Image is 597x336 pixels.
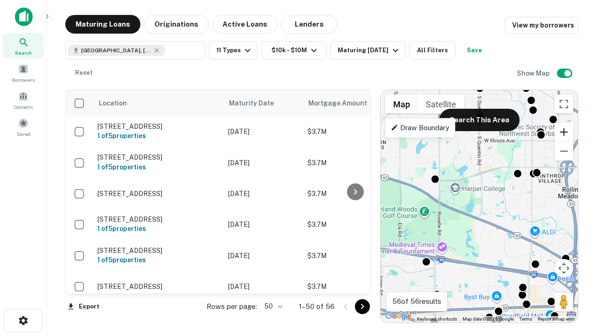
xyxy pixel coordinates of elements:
h6: Show Map [517,68,551,78]
p: 1–50 of 56 [299,301,334,312]
a: Saved [3,114,44,140]
button: Zoom in [555,123,573,141]
div: Maturing [DATE] [338,45,401,56]
h6: 1 of 5 properties [97,162,219,172]
button: Show street map [385,95,418,113]
p: 56 of 56 results [392,296,441,307]
a: View my borrowers [505,17,578,34]
a: Search [3,33,44,58]
th: Mortgage Amount [303,90,405,116]
p: $3.7M [307,189,401,199]
img: Google [383,310,414,322]
p: [STREET_ADDRESS] [97,189,219,198]
div: 50 [261,300,284,313]
p: [DATE] [228,126,298,137]
th: Maturity Date [223,90,303,116]
button: Maturing Loans [65,15,140,34]
span: Borrowers [12,76,35,84]
span: Mortgage Amount [308,98,379,109]
img: capitalize-icon.png [15,7,33,26]
button: Toggle fullscreen view [555,95,573,113]
button: Zoom out [555,142,573,161]
p: [DATE] [228,281,298,292]
button: All Filters [409,41,456,60]
button: $10k - $10M [261,41,326,60]
span: [GEOGRAPHIC_DATA], [GEOGRAPHIC_DATA] [81,46,151,55]
button: Save your search to get updates of matches that match your search criteria. [459,41,489,60]
h6: 1 of 5 properties [97,255,219,265]
span: Contacts [14,103,33,111]
button: Reset [69,63,99,82]
button: Search This Area [439,109,520,131]
h6: 1 of 5 properties [97,131,219,141]
p: [DATE] [228,251,298,261]
a: Borrowers [3,60,44,85]
a: Contacts [3,87,44,112]
button: 11 Types [209,41,257,60]
a: Open this area in Google Maps (opens a new window) [383,310,414,322]
button: Export [65,300,102,314]
button: Go to next page [355,299,370,314]
button: Lenders [281,15,337,34]
p: [STREET_ADDRESS] [97,282,219,291]
span: Saved [17,130,30,138]
p: [STREET_ADDRESS] [97,122,219,131]
p: $3.7M [307,126,401,137]
a: Report a map error [538,316,575,322]
iframe: Chat Widget [550,231,597,276]
p: [STREET_ADDRESS] [97,246,219,255]
button: Show satellite imagery [418,95,464,113]
a: Terms (opens in new tab) [519,316,532,322]
span: Location [98,98,127,109]
button: Active Loans [212,15,278,34]
h6: 1 of 5 properties [97,224,219,234]
span: Search [15,49,32,56]
p: Draw Boundary [391,122,449,133]
div: 0 0 [381,90,578,322]
p: [STREET_ADDRESS] [97,153,219,161]
button: Drag Pegman onto the map to open Street View [555,293,573,311]
p: $3.7M [307,281,401,292]
p: [DATE] [228,219,298,230]
span: Map data ©2025 Google [463,316,514,322]
p: [DATE] [228,158,298,168]
p: Rows per page: [207,301,257,312]
p: [STREET_ADDRESS] [97,215,219,224]
button: Maturing [DATE] [330,41,405,60]
p: $3.7M [307,251,401,261]
p: $3.7M [307,158,401,168]
th: Location [93,90,223,116]
span: Maturity Date [229,98,286,109]
p: [DATE] [228,189,298,199]
p: $3.7M [307,219,401,230]
button: Keyboard shortcuts [417,316,457,322]
button: Originations [144,15,208,34]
